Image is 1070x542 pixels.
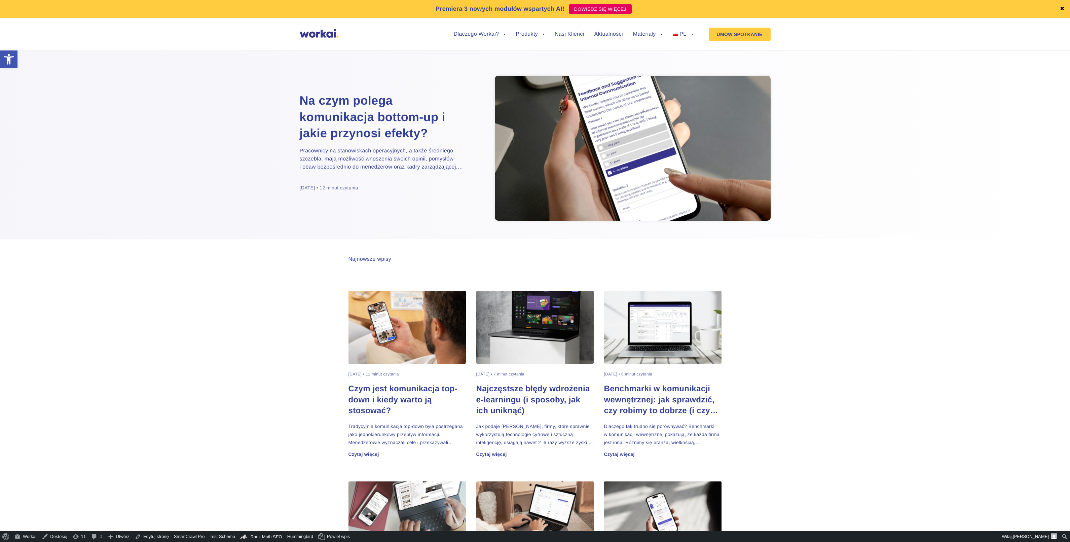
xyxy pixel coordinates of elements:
[81,531,86,542] span: 11
[516,32,545,37] a: Produkty
[348,256,392,262] div: Najnowsze wpisy
[476,384,594,416] a: Najczęstsze błędy wdrożenia e-learningu (i sposoby, jak ich uniknąć)
[132,531,172,542] a: Edytuj stronę
[348,384,466,416] a: Czym jest komunikacja top-down i kiedy warto ją stosować?
[116,531,130,542] span: Utwórz
[1060,6,1065,12] a: ✖
[679,31,686,37] span: PL
[300,93,468,142] a: Na czym polega komunikacja bottom-up i jakie przynosi efekty?
[476,291,594,364] img: błędy wdrożenia e-learningu
[476,452,507,457] a: Czytaj więcej
[238,531,285,542] a: Kokpit Rank Math
[12,531,39,542] a: Workai
[436,4,564,13] p: Premiera 3 nowych modułów wspartych AI!
[555,32,584,37] a: Nasi Klienci
[300,185,358,191] div: [DATE] • 12 minut czytania
[604,422,722,446] p: Dlaczego tak trudno się porównywać? Benchmarki w komunikacji wewnętrznej pokazują, że każda firma...
[604,384,722,416] a: Benchmarki w komunikacji wewnętrznej: jak sprawdzić, czy robimy to dobrze (i czy można lepiej)?
[172,531,208,542] a: SmartCrawl Pro
[285,531,316,542] a: Hummingbird
[1013,534,1049,539] span: [PERSON_NAME]
[300,147,468,171] p: Pracownicy na stanowiskach operacyjnych, a także średniego szczebla, mają możliwość wnoszenia swo...
[633,32,663,37] a: Materiały
[1000,531,1060,542] a: Witaj,
[348,452,379,457] a: Czytaj więcej
[454,32,506,37] a: Dlaczego Workai?
[604,372,652,376] div: [DATE] • 6 minut czytania
[39,531,70,542] a: Dostosuj
[709,28,771,41] a: UMÓW SPOTKANIE
[604,291,722,364] img: benchmarki w komunikacji wewnętrznej
[348,422,466,446] p: Tradycyjnie komunikacja top-down była postrzegana jako jednokierunkowy przepływ informacji. Mened...
[327,531,350,542] span: Powiel wpis
[569,4,632,14] a: DOWIEDZ SIĘ WIĘCEJ
[476,372,524,376] div: [DATE] • 7 minut czytania
[348,372,399,376] div: [DATE] • 11 minut czytania
[208,531,238,542] a: Test Schema
[604,452,635,457] a: Czytaj więcej
[100,531,102,542] span: 0
[251,534,282,539] span: Rank Math SEO
[476,422,594,446] p: Jak podaje [PERSON_NAME], firmy, które sprawnie wykorzystują technologie cyfrowe i sztuczną intel...
[594,32,623,37] a: Aktualności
